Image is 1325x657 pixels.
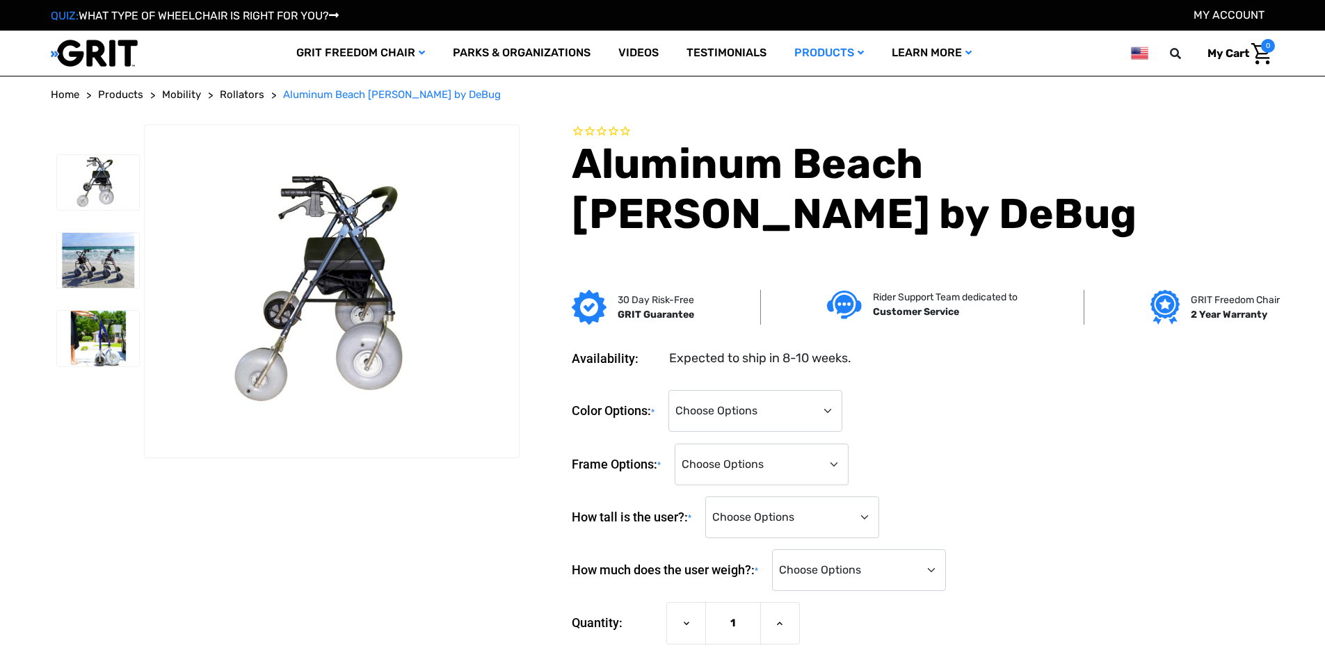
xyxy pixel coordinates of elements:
[572,496,698,539] label: How tall is the user?:
[283,88,501,101] span: Aluminum Beach [PERSON_NAME] by DeBug
[572,444,668,486] label: Frame Options:
[1261,39,1275,53] span: 0
[780,31,878,76] a: Products
[51,87,1275,103] nav: Breadcrumb
[1194,8,1264,22] a: Account
[572,602,659,644] label: Quantity:
[282,31,439,76] a: GRIT Freedom Chair
[873,290,1018,305] p: Rider Support Team dedicated to
[1176,39,1197,68] input: Search
[618,293,694,307] p: 30 Day Risk-Free
[145,166,518,415] img: Aluminum Beach Walker by DeBug
[1197,39,1275,68] a: Cart with 0 items
[572,124,1275,140] span: Rated 0.0 out of 5 stars 0 reviews
[669,349,851,368] dd: Expected to ship in 8-10 weeks.
[57,311,140,366] img: Aluminum Beach Walker by DeBug
[1191,309,1267,321] strong: 2 Year Warranty
[1150,290,1179,325] img: Grit freedom
[162,88,201,101] span: Mobility
[1131,44,1148,62] img: us.png
[51,87,79,103] a: Home
[51,88,79,101] span: Home
[98,87,143,103] a: Products
[572,139,1275,239] h1: Aluminum Beach [PERSON_NAME] by DeBug
[162,87,201,103] a: Mobility
[572,349,659,368] dt: Availability:
[572,390,661,432] label: Color Options:
[604,31,673,76] a: Videos
[220,88,264,101] span: Rollators
[1251,43,1271,65] img: Cart
[51,39,138,67] img: GRIT All-Terrain Wheelchair and Mobility Equipment
[673,31,780,76] a: Testimonials
[572,290,607,325] img: GRIT Guarantee
[220,87,264,103] a: Rollators
[51,9,79,22] span: QUIZ:
[57,155,140,210] img: Aluminum Beach Walker by DeBug
[878,31,986,76] a: Learn More
[1191,293,1280,307] p: GRIT Freedom Chair
[439,31,604,76] a: Parks & Organizations
[283,87,501,103] a: Aluminum Beach [PERSON_NAME] by DeBug
[1207,47,1249,60] span: My Cart
[98,88,143,101] span: Products
[51,9,339,22] a: QUIZ:WHAT TYPE OF WHEELCHAIR IS RIGHT FOR YOU?
[572,549,765,592] label: How much does the user weigh?:
[873,306,959,318] strong: Customer Service
[618,309,694,321] strong: GRIT Guarantee
[827,291,862,319] img: Customer service
[57,233,140,288] img: Aluminum Beach Walker by DeBug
